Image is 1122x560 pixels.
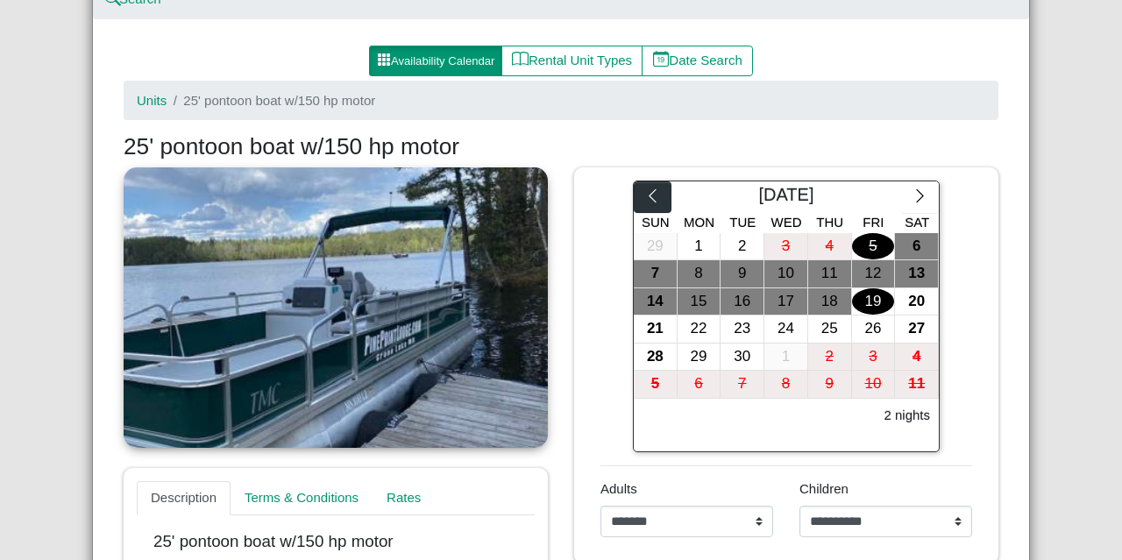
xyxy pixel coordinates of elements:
[895,288,939,316] button: 20
[764,288,808,316] button: 17
[369,46,502,77] button: grid3x3 gap fillAvailability Calendar
[895,371,938,398] div: 11
[183,93,375,108] span: 25' pontoon boat w/150 hp motor
[764,233,807,260] div: 3
[137,93,167,108] a: Units
[124,133,998,161] h3: 25' pontoon boat w/150 hp motor
[653,51,670,67] svg: calendar date
[852,344,896,372] button: 3
[678,315,721,343] div: 22
[764,315,808,344] button: 24
[808,344,852,372] button: 2
[721,315,764,344] button: 23
[634,371,677,398] div: 5
[642,215,670,230] span: Sun
[808,288,851,315] div: 18
[895,315,938,343] div: 27
[808,233,852,261] button: 4
[721,371,764,399] button: 7
[231,481,373,516] a: Terms & Conditions
[764,315,807,343] div: 24
[808,288,852,316] button: 18
[721,288,763,315] div: 16
[884,408,930,423] h6: 2 nights
[644,188,661,204] svg: chevron left
[721,288,764,316] button: 16
[642,46,753,77] button: calendar dateDate Search
[895,260,939,288] button: 13
[634,260,678,288] button: 7
[678,233,721,260] div: 1
[721,260,763,287] div: 9
[764,371,808,399] button: 8
[764,233,808,261] button: 3
[895,315,939,344] button: 27
[912,188,928,204] svg: chevron right
[678,344,721,371] div: 29
[852,315,895,343] div: 26
[512,51,529,67] svg: book
[799,481,849,496] span: Children
[808,233,851,260] div: 4
[808,315,851,343] div: 25
[764,288,807,315] div: 17
[852,344,895,371] div: 3
[895,344,938,371] div: 4
[634,233,677,260] div: 29
[852,288,896,316] button: 19
[678,233,721,261] button: 1
[852,371,895,398] div: 10
[678,288,721,315] div: 15
[721,315,763,343] div: 23
[852,233,895,260] div: 5
[895,344,939,372] button: 4
[634,288,678,316] button: 14
[678,371,721,399] button: 6
[501,46,643,77] button: bookRental Unit Types
[634,315,678,344] button: 21
[721,233,763,260] div: 2
[852,233,896,261] button: 5
[895,233,939,261] button: 6
[678,260,721,288] button: 8
[153,532,518,552] p: 25' pontoon boat w/150 hp motor
[684,215,714,230] span: Mon
[895,371,939,399] button: 11
[852,315,896,344] button: 26
[729,215,756,230] span: Tue
[905,215,929,230] span: Sat
[634,344,677,371] div: 28
[634,371,678,399] button: 5
[721,233,764,261] button: 2
[808,260,852,288] button: 11
[852,260,896,288] button: 12
[901,181,939,213] button: chevron right
[634,233,678,261] button: 29
[895,288,938,315] div: 20
[721,260,764,288] button: 9
[377,53,391,67] svg: grid3x3 gap fill
[678,315,721,344] button: 22
[764,344,807,371] div: 1
[816,215,843,230] span: Thu
[852,288,895,315] div: 19
[764,371,807,398] div: 8
[895,260,938,287] div: 13
[721,344,763,371] div: 30
[852,371,896,399] button: 10
[634,288,677,315] div: 14
[600,481,637,496] span: Adults
[671,181,901,213] div: [DATE]
[764,260,808,288] button: 10
[895,233,938,260] div: 6
[678,371,721,398] div: 6
[373,481,435,516] a: Rates
[863,215,884,230] span: Fri
[764,344,808,372] button: 1
[771,215,802,230] span: Wed
[808,371,851,398] div: 9
[808,344,851,371] div: 2
[721,371,763,398] div: 7
[678,344,721,372] button: 29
